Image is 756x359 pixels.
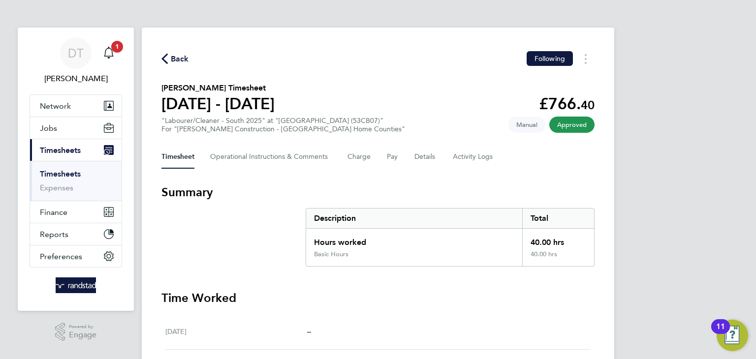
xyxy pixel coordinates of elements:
div: 40.00 hrs [522,250,594,266]
button: Details [414,145,437,169]
div: Description [306,209,522,228]
app-decimal: £766. [539,94,595,113]
span: Preferences [40,252,82,261]
span: 40 [581,98,595,112]
div: "Labourer/Cleaner - South 2025" at "[GEOGRAPHIC_DATA] (53CB07)" [161,117,405,133]
span: 1 [111,41,123,53]
h1: [DATE] - [DATE] [161,94,275,114]
div: For "[PERSON_NAME] Construction - [GEOGRAPHIC_DATA] Home Counties" [161,125,405,133]
button: Timesheets [30,139,122,161]
a: Timesheets [40,169,81,179]
button: Following [527,51,573,66]
span: DT [68,47,84,60]
span: Timesheets [40,146,81,155]
button: Activity Logs [453,145,494,169]
a: 1 [99,37,119,69]
button: Jobs [30,117,122,139]
div: Summary [306,208,595,267]
span: Finance [40,208,67,217]
div: Total [522,209,594,228]
a: DT[PERSON_NAME] [30,37,122,85]
img: randstad-logo-retina.png [56,277,96,293]
div: 11 [716,327,725,339]
h3: Summary [161,184,595,200]
span: Engage [69,331,96,339]
button: Timesheets Menu [577,51,595,66]
div: Hours worked [306,229,522,250]
button: Charge [347,145,371,169]
a: Expenses [40,183,73,192]
button: Network [30,95,122,117]
h2: [PERSON_NAME] Timesheet [161,82,275,94]
button: Finance [30,201,122,223]
a: Powered byEngage [55,323,97,341]
button: Back [161,53,189,65]
span: This timesheet has been approved. [549,117,595,133]
h3: Time Worked [161,290,595,306]
span: This timesheet was manually created. [508,117,545,133]
button: Reports [30,223,122,245]
span: Following [535,54,565,63]
span: Daniel Tisseyre [30,73,122,85]
button: Pay [387,145,399,169]
button: Preferences [30,245,122,267]
span: – [307,327,311,336]
button: Operational Instructions & Comments [210,145,332,169]
div: 40.00 hrs [522,229,594,250]
button: Open Resource Center, 11 new notifications [717,320,748,351]
button: Timesheet [161,145,194,169]
span: Reports [40,230,68,239]
a: Go to home page [30,277,122,293]
span: Back [171,53,189,65]
div: Basic Hours [314,250,348,258]
div: [DATE] [165,326,307,337]
div: Timesheets [30,161,122,201]
span: Network [40,101,71,111]
span: Powered by [69,323,96,331]
span: Jobs [40,123,57,133]
nav: Main navigation [18,28,134,311]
